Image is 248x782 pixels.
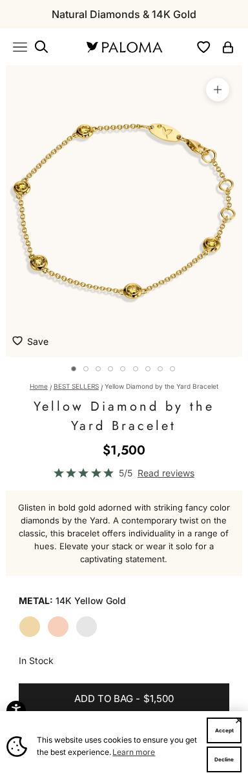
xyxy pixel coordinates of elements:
[19,653,229,668] p: In Stock
[6,491,242,576] div: Glisten in bold gold adorned with striking fancy color diamonds by the Yard. A contemporary twist...
[56,591,126,611] variant-option-value: 14K Yellow Gold
[19,397,229,436] h1: Yellow Diamond by the Yard Bracelet
[37,734,197,759] span: This website uses cookies to ensure you get the best experience.
[119,465,132,480] span: 5/5
[19,383,229,391] nav: breadcrumbs
[6,736,27,757] img: Cookie banner
[19,591,53,611] legend: Metal:
[74,691,133,707] span: Add to bag
[234,716,243,724] button: Close
[207,718,242,743] button: Accept
[143,691,174,707] span: $1,500
[196,39,235,55] nav: Secondary navigation
[13,39,71,55] nav: Primary navigation
[111,745,157,759] a: Learn more
[105,382,218,390] span: Yellow Diamond by the Yard Bracelet
[6,65,242,357] img: #YellowGold
[207,747,242,772] button: Decline
[103,441,145,460] sale-price: $1,500
[19,683,229,714] button: Add to bag-$1,500
[54,382,99,390] a: BEST SELLERS
[52,6,196,23] p: Natural Diamonds & 14K Gold
[30,382,48,390] a: Home
[12,328,48,354] button: Add to Wishlist
[12,334,27,346] img: wishlist
[19,465,229,480] a: 5/5 Read reviews
[6,65,242,357] div: Item 1 of 13
[138,465,194,480] span: Read reviews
